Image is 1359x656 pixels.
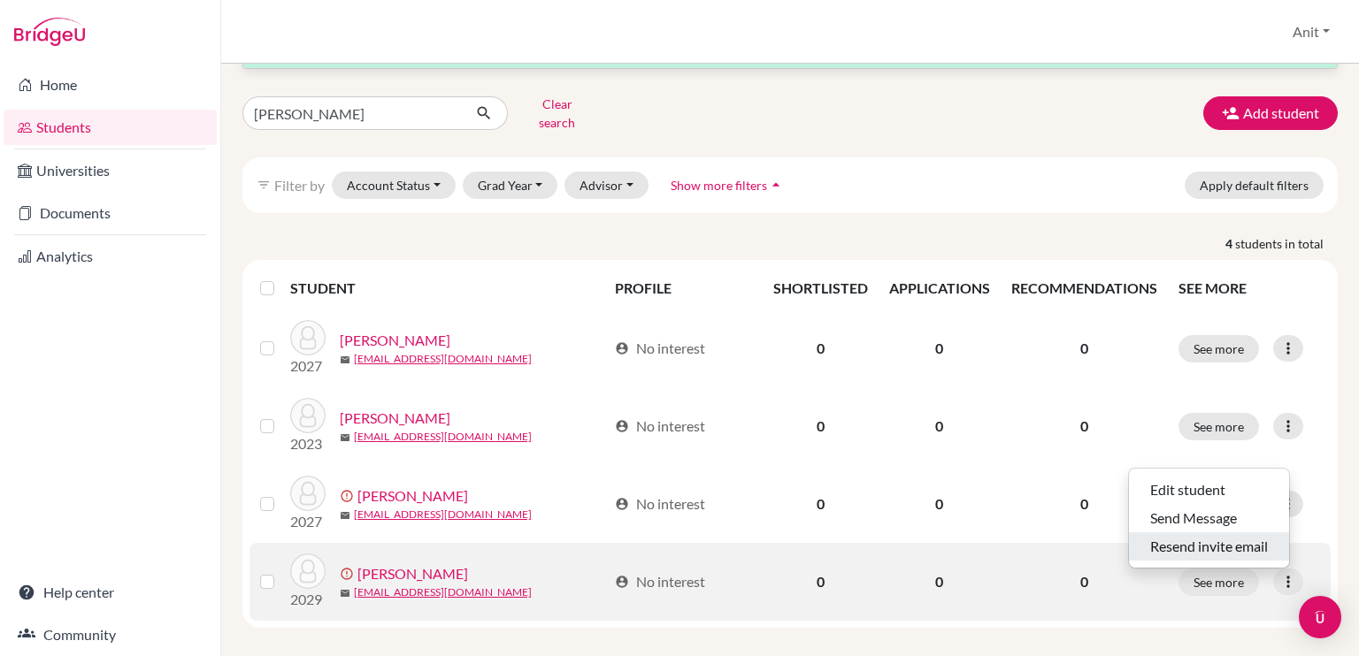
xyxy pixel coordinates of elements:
[879,309,1001,387] td: 0
[340,408,450,429] a: [PERSON_NAME]
[879,465,1001,543] td: 0
[1235,234,1338,253] span: students in total
[1011,571,1157,592] p: 0
[1203,96,1338,130] button: Add student
[615,571,705,592] div: No interest
[1129,532,1289,561] button: Resend invite email
[656,172,800,199] button: Show more filtersarrow_drop_up
[290,398,326,433] img: Garg, Ryan
[763,387,879,465] td: 0
[767,176,785,194] i: arrow_drop_up
[615,575,629,589] span: account_circle
[615,419,629,433] span: account_circle
[1001,267,1168,309] th: RECOMMENDATIONS
[615,497,629,511] span: account_circle
[604,267,762,309] th: PROFILE
[1179,568,1259,596] button: See more
[354,351,532,367] a: [EMAIL_ADDRESS][DOMAIN_NAME]
[257,178,271,192] i: filter_list
[354,584,532,600] a: [EMAIL_ADDRESS][DOMAIN_NAME]
[1011,338,1157,359] p: 0
[4,575,217,610] a: Help center
[354,429,532,445] a: [EMAIL_ADDRESS][DOMAIN_NAME]
[763,267,879,309] th: SHORTLISTED
[1225,234,1235,253] strong: 4
[615,338,705,359] div: No interest
[763,543,879,621] td: 0
[290,320,326,355] img: Batra, Ryan
[290,511,326,532] p: 2027
[4,617,217,652] a: Community
[290,553,326,589] img: Sharma, Ryan
[671,178,767,193] span: Show more filters
[879,387,1001,465] td: 0
[340,489,357,503] span: error_outline
[615,416,705,437] div: No interest
[4,110,217,145] a: Students
[340,510,350,521] span: mail
[332,172,456,199] button: Account Status
[357,485,468,507] a: [PERSON_NAME]
[340,567,357,581] span: error_outline
[290,355,326,377] p: 2027
[1185,172,1324,199] button: Apply default filters
[290,476,326,511] img: Makol, Ryansh
[357,563,468,584] a: [PERSON_NAME]
[763,309,879,387] td: 0
[1011,493,1157,515] p: 0
[879,267,1001,309] th: APPLICATIONS
[290,433,326,454] p: 2023
[340,330,450,351] a: [PERSON_NAME]
[763,465,879,543] td: 0
[1168,267,1331,309] th: SEE MORE
[274,177,325,194] span: Filter by
[340,588,350,599] span: mail
[354,507,532,523] a: [EMAIL_ADDRESS][DOMAIN_NAME]
[4,67,217,103] a: Home
[879,543,1001,621] td: 0
[4,153,217,188] a: Universities
[14,18,85,46] img: Bridge-U
[4,239,217,274] a: Analytics
[290,589,326,610] p: 2029
[242,96,462,130] input: Find student by name...
[1011,416,1157,437] p: 0
[340,355,350,365] span: mail
[1299,596,1341,638] div: Open Intercom Messenger
[615,341,629,355] span: account_circle
[1129,476,1289,504] button: Edit student
[290,267,604,309] th: STUDENT
[1285,15,1338,49] button: Anit
[1129,504,1289,532] button: Send Message
[1179,413,1259,440] button: See more
[463,172,558,199] button: Grad Year
[4,195,217,231] a: Documents
[564,172,649,199] button: Advisor
[615,493,705,515] div: No interest
[340,432,350,443] span: mail
[508,90,606,136] button: Clear search
[1179,335,1259,362] button: See more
